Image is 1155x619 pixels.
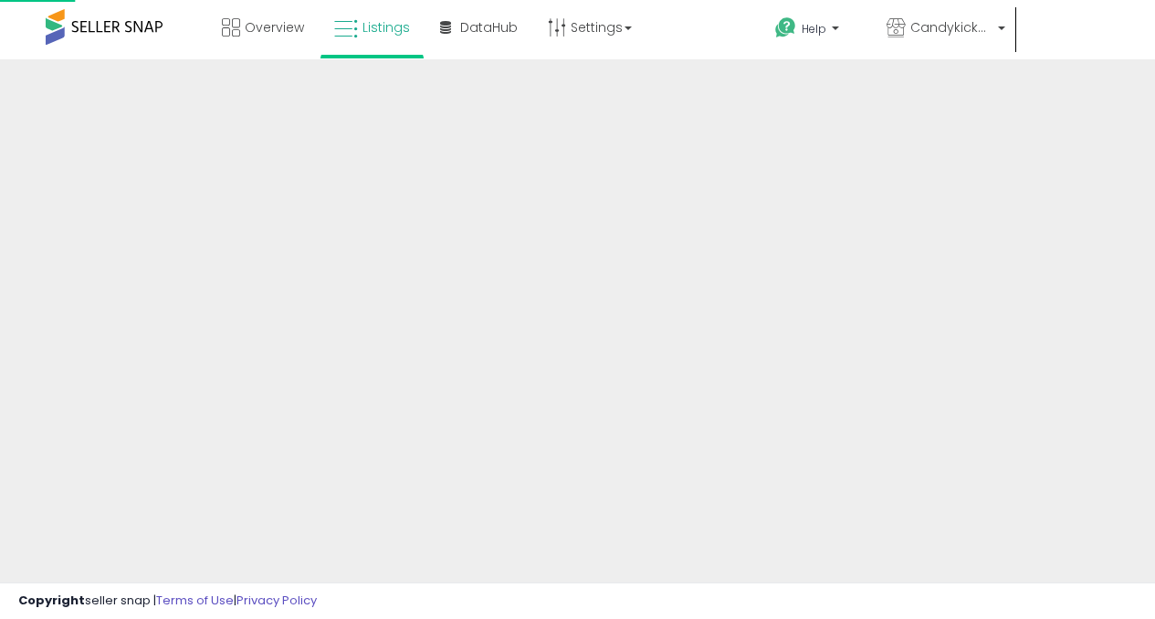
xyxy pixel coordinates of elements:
span: Overview [245,18,304,37]
span: DataHub [460,18,518,37]
i: Get Help [774,16,797,39]
div: seller snap | | [18,593,317,610]
strong: Copyright [18,592,85,609]
span: Candykicksct [910,18,992,37]
span: Help [802,21,826,37]
a: Help [761,3,870,59]
a: Terms of Use [156,592,234,609]
a: Privacy Policy [236,592,317,609]
span: Listings [362,18,410,37]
